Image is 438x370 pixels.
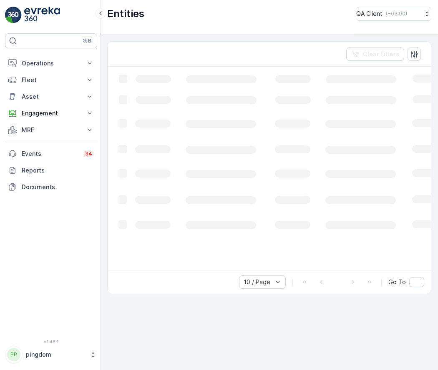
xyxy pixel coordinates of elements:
[107,7,144,20] p: Entities
[346,47,404,61] button: Clear Filters
[5,55,97,72] button: Operations
[5,105,97,122] button: Engagement
[5,122,97,138] button: MRF
[363,50,399,58] p: Clear Filters
[24,7,60,23] img: logo_light-DOdMpM7g.png
[356,10,383,18] p: QA Client
[7,348,20,361] div: PP
[22,92,81,101] p: Asset
[356,7,431,21] button: QA Client(+03:00)
[22,183,94,191] p: Documents
[22,76,81,84] p: Fleet
[22,150,78,158] p: Events
[83,37,91,44] p: ⌘B
[22,109,81,117] p: Engagement
[22,59,81,67] p: Operations
[26,350,86,359] p: pingdom
[5,346,97,363] button: PPpingdom
[22,166,94,175] p: Reports
[386,10,407,17] p: ( +03:00 )
[5,339,97,344] span: v 1.48.1
[5,162,97,179] a: Reports
[5,72,97,88] button: Fleet
[5,88,97,105] button: Asset
[85,150,92,157] p: 34
[5,145,97,162] a: Events34
[5,179,97,195] a: Documents
[22,126,81,134] p: MRF
[388,278,406,286] span: Go To
[5,7,22,23] img: logo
